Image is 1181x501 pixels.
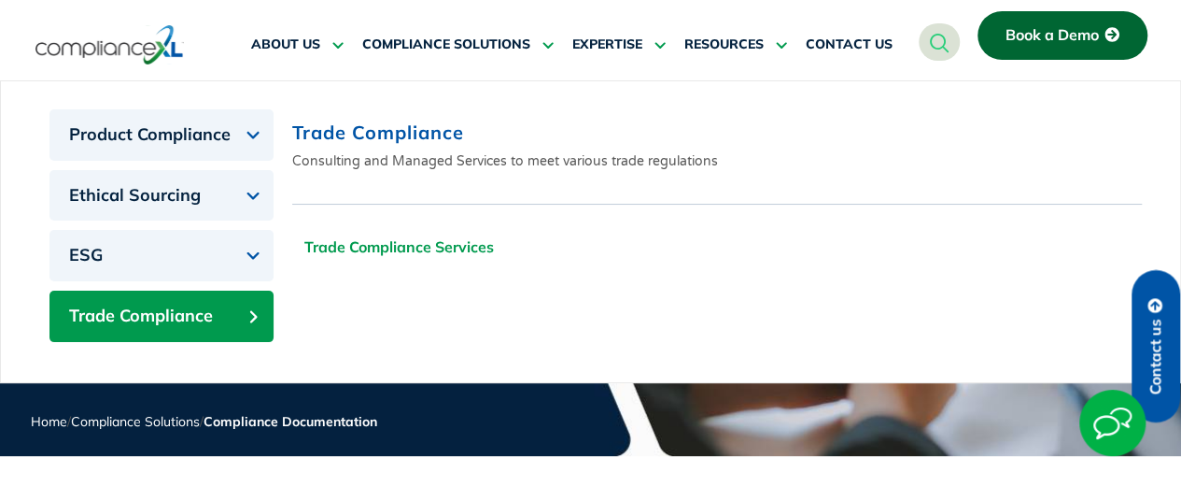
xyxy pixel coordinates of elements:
[572,36,642,53] span: EXPERTISE
[31,413,67,430] a: Home
[251,22,344,67] a: ABOUT US
[49,109,1151,373] div: Tabs. Open items with Enter or Space, close with Escape and navigate using the Arrow keys.
[69,185,201,207] span: Ethical Sourcing
[1005,27,1099,44] span: Book a Demo
[572,22,666,67] a: EXPERTISE
[251,36,320,53] span: ABOUT US
[1079,390,1146,456] img: Start Chat
[362,22,554,67] a: COMPLIANCE SOLUTIONS
[977,11,1147,60] a: Book a Demo
[69,124,231,146] span: Product Compliance
[292,119,1142,147] h2: Trade Compliance
[292,151,1142,171] p: Consulting and Managed Services to meet various trade regulations
[204,413,377,430] span: Compliance Documentation
[684,22,787,67] a: RESOURCES
[806,22,893,67] a: CONTACT US
[1132,270,1180,422] a: Contact us
[1147,319,1164,394] span: Contact us
[292,223,506,270] a: Trade Compliance Services
[684,36,764,53] span: RESOURCES
[69,245,103,266] span: ESG
[362,36,530,53] span: COMPLIANCE SOLUTIONS
[69,306,213,327] span: Trade Compliance
[919,23,960,61] a: navsearch-button
[31,413,377,430] span: / /
[71,413,200,430] a: Compliance Solutions
[35,23,184,66] img: logo-one.svg
[806,36,893,53] span: CONTACT US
